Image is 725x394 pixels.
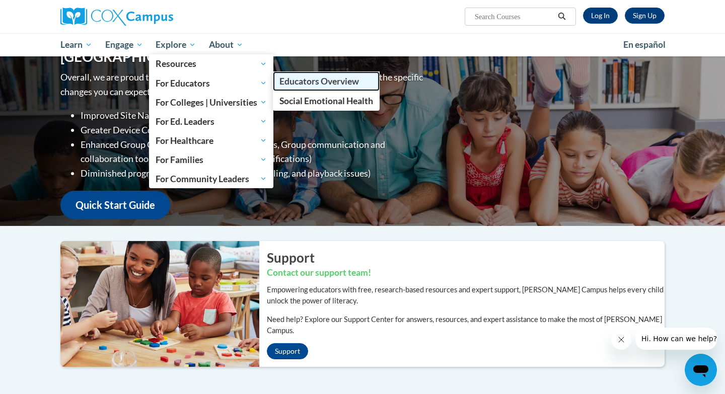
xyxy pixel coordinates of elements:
[54,33,99,56] a: Learn
[81,137,425,167] li: Enhanced Group Collaboration Tools (Action plans, Group communication and collaboration tools, re...
[635,328,717,350] iframe: Message from company
[685,354,717,386] iframe: Button to launch messaging window
[209,39,243,51] span: About
[279,96,373,106] span: Social Emotional Health
[156,115,267,127] span: For Ed. Leaders
[156,134,267,146] span: For Healthcare
[60,191,170,219] a: Quick Start Guide
[149,73,273,93] a: For Educators
[149,169,273,188] a: For Community Leaders
[267,284,665,306] p: Empowering educators with free, research-based resources and expert support, [PERSON_NAME] Campus...
[625,8,665,24] a: Register
[267,267,665,279] h3: Contact our support team!
[617,34,672,55] a: En español
[60,39,92,51] span: Learn
[156,58,267,70] span: Resources
[156,39,196,51] span: Explore
[267,249,665,267] h2: Support
[149,131,273,150] a: For Healthcare
[99,33,150,56] a: Engage
[156,173,267,185] span: For Community Leaders
[45,33,680,56] div: Main menu
[81,123,425,137] li: Greater Device Compatibility
[273,71,380,91] a: Educators Overview
[53,241,259,367] img: ...
[156,96,267,108] span: For Colleges | Universities
[156,153,267,166] span: For Families
[267,314,665,336] p: Need help? Explore our Support Center for answers, resources, and expert assistance to make the m...
[623,39,666,50] span: En español
[149,112,273,131] a: For Ed. Leaders
[474,11,554,23] input: Search Courses
[279,76,359,87] span: Educators Overview
[583,8,618,24] a: Log In
[105,39,143,51] span: Engage
[81,108,425,123] li: Improved Site Navigation
[60,70,425,99] p: Overall, we are proud to provide you with a more streamlined experience. Some of the specific cha...
[267,343,308,359] a: Support
[554,11,569,23] button: Search
[81,166,425,181] li: Diminished progression issues (site lag, video stalling, and playback issues)
[60,8,173,26] img: Cox Campus
[611,330,631,350] iframe: Close message
[149,93,273,112] a: For Colleges | Universities
[273,91,380,111] a: Social Emotional Health
[149,54,273,73] a: Resources
[202,33,250,56] a: About
[149,33,202,56] a: Explore
[60,8,252,26] a: Cox Campus
[149,150,273,169] a: For Families
[156,77,267,89] span: For Educators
